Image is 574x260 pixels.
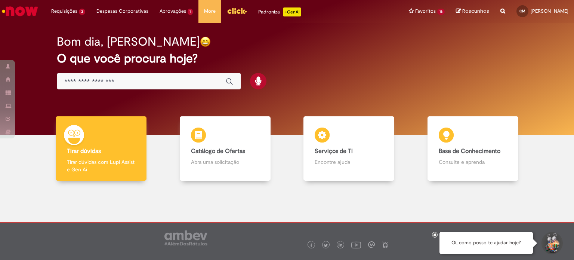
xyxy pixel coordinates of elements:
[164,230,207,245] img: logo_footer_ambev_rotulo_gray.png
[1,4,39,19] img: ServiceNow
[324,244,328,247] img: logo_footer_twitter.png
[283,7,301,16] p: +GenAi
[204,7,216,15] span: More
[67,147,101,155] b: Tirar dúvidas
[188,9,193,15] span: 1
[351,240,361,250] img: logo_footer_youtube.png
[519,9,525,13] span: CM
[200,36,211,47] img: happy-face.png
[540,232,563,254] button: Iniciar Conversa de Suporte
[96,7,148,15] span: Despesas Corporativas
[382,241,389,248] img: logo_footer_naosei.png
[437,9,445,15] span: 16
[315,147,353,155] b: Serviços de TI
[79,9,85,15] span: 3
[57,35,200,48] h2: Bom dia, [PERSON_NAME]
[439,158,507,166] p: Consulte e aprenda
[227,5,247,16] img: click_logo_yellow_360x200.png
[456,8,489,15] a: Rascunhos
[39,116,163,181] a: Tirar dúvidas Tirar dúvidas com Lupi Assist e Gen Ai
[462,7,489,15] span: Rascunhos
[191,147,245,155] b: Catálogo de Ofertas
[309,244,313,247] img: logo_footer_facebook.png
[57,52,518,65] h2: O que você procura hoje?
[67,158,135,173] p: Tirar dúvidas com Lupi Assist e Gen Ai
[339,243,342,248] img: logo_footer_linkedin.png
[51,7,77,15] span: Requisições
[531,8,568,14] span: [PERSON_NAME]
[439,232,533,254] div: Oi, como posso te ajudar hoje?
[411,116,535,181] a: Base de Conhecimento Consulte e aprenda
[160,7,186,15] span: Aprovações
[163,116,287,181] a: Catálogo de Ofertas Abra uma solicitação
[439,147,500,155] b: Base de Conhecimento
[415,7,436,15] span: Favoritos
[368,241,375,248] img: logo_footer_workplace.png
[258,7,301,16] div: Padroniza
[315,158,383,166] p: Encontre ajuda
[191,158,259,166] p: Abra uma solicitação
[287,116,411,181] a: Serviços de TI Encontre ajuda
